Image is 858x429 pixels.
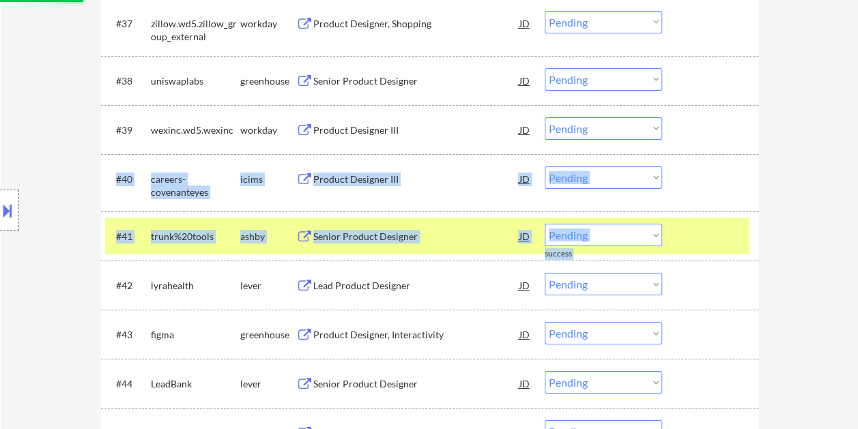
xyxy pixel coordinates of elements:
[240,279,296,293] div: lever
[313,279,519,293] div: Lead Product Designer
[240,230,296,243] div: ashby
[545,248,599,260] div: success
[313,123,519,137] div: Product Designer III
[313,328,519,342] div: Product Designer, Interactivity
[116,377,140,391] div: #44
[240,123,296,137] div: workday
[313,74,519,88] div: Senior Product Designer
[116,17,140,31] div: #37
[240,328,296,342] div: greenhouse
[518,371,532,396] div: JD
[313,17,519,31] div: Product Designer, Shopping
[116,74,140,88] div: #38
[240,17,296,31] div: workday
[151,17,240,44] div: zillow.wd5.zillow_group_external
[313,377,519,391] div: Senior Product Designer
[518,11,532,35] div: JD
[151,74,240,88] div: uniswaplabs
[240,377,296,391] div: lever
[240,173,296,186] div: icims
[240,74,296,88] div: greenhouse
[151,377,240,391] div: LeadBank
[518,117,532,142] div: JD
[518,322,532,346] div: JD
[313,173,519,186] div: Product Designer III
[518,68,532,93] div: JD
[518,166,532,191] div: JD
[518,273,532,297] div: JD
[518,224,532,248] div: JD
[313,230,519,243] div: Senior Product Designer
